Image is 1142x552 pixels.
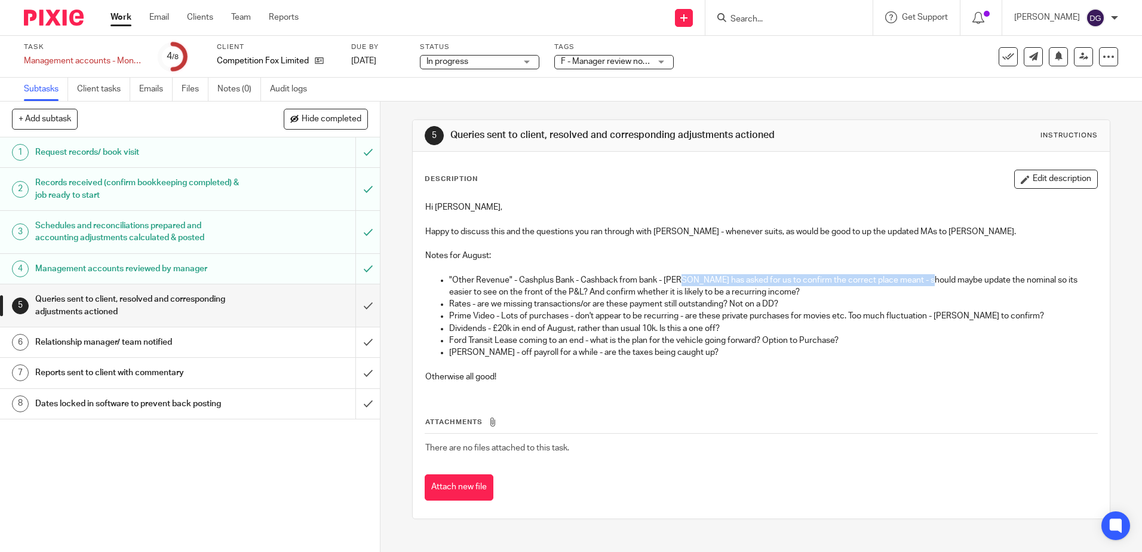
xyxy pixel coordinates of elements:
img: svg%3E [1086,8,1105,27]
a: Files [182,78,208,101]
h1: Reports sent to client with commentary [35,364,241,382]
small: /8 [172,54,179,60]
span: Attachments [425,419,483,425]
div: 1 [12,144,29,161]
span: F - Manager review notes to be actioned [561,57,710,66]
label: Client [217,42,336,52]
span: [DATE] [351,57,376,65]
button: Hide completed [284,109,368,129]
div: 8 [12,395,29,412]
h1: Request records/ book visit [35,143,241,161]
span: There are no files attached to this task. [425,444,569,452]
a: Team [231,11,251,23]
h1: Schedules and reconciliations prepared and accounting adjustments calculated & posted [35,217,241,247]
span: Get Support [902,13,948,22]
label: Tags [554,42,674,52]
div: 4 [167,50,179,63]
div: 7 [12,364,29,381]
button: + Add subtask [12,109,78,129]
p: Competition Fox Limited [217,55,309,67]
h1: Dates locked in software to prevent back posting [35,395,241,413]
p: Prime Video - Lots of purchases - don't appear to be recurring - are these private purchases for ... [449,310,1097,322]
a: Subtasks [24,78,68,101]
p: Ford Transit Lease coming to an end - what is the plan for the vehicle going forward? Option to P... [449,335,1097,346]
a: Email [149,11,169,23]
button: Edit description [1014,170,1098,189]
a: Work [110,11,131,23]
a: Notes (0) [217,78,261,101]
div: 5 [425,126,444,145]
div: 2 [12,181,29,198]
h1: Relationship manager/ team notified [35,333,241,351]
p: Dividends - £20k in end of August, rather than usual 10k. Is this a one off? [449,323,1097,335]
p: Otherwise all good! [425,371,1097,383]
p: Description [425,174,478,184]
a: Reports [269,11,299,23]
div: 3 [12,223,29,240]
p: "Other Revenue" - Cashplus Bank - Cashback from bank - [PERSON_NAME] has asked for us to confirm ... [449,274,1097,299]
button: Attach new file [425,474,493,501]
input: Search [729,14,837,25]
div: 6 [12,334,29,351]
p: [PERSON_NAME] - off payroll for a while - are the taxes being caught up? [449,346,1097,358]
label: Due by [351,42,405,52]
p: Happy to discuss this and the questions you ran through with [PERSON_NAME] - whenever suits, as w... [425,226,1097,238]
label: Task [24,42,143,52]
p: Rates - are we missing transactions/or are these payment still outstanding? Not on a DD? [449,298,1097,310]
h1: Management accounts reviewed by manager [35,260,241,278]
span: In progress [426,57,468,66]
h1: Queries sent to client, resolved and corresponding adjustments actioned [450,129,787,142]
p: [PERSON_NAME] [1014,11,1080,23]
p: Notes for August: [425,250,1097,262]
div: Instructions [1040,131,1098,140]
h1: Records received (confirm bookkeeping completed) & job ready to start [35,174,241,204]
a: Audit logs [270,78,316,101]
div: 5 [12,298,29,314]
h1: Queries sent to client, resolved and corresponding adjustments actioned [35,290,241,321]
div: Management accounts - Monthly [24,55,143,67]
div: 4 [12,260,29,277]
p: Hi [PERSON_NAME], [425,201,1097,213]
label: Status [420,42,539,52]
a: Client tasks [77,78,130,101]
a: Clients [187,11,213,23]
span: Hide completed [302,115,361,124]
a: Emails [139,78,173,101]
img: Pixie [24,10,84,26]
